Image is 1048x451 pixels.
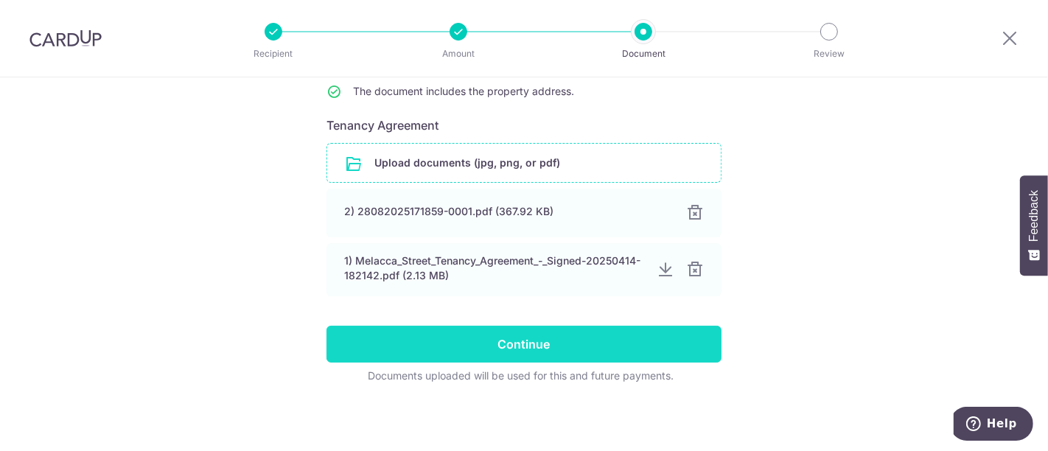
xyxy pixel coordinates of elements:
[344,204,668,219] div: 2) 28082025171859-0001.pdf (367.92 KB)
[219,46,328,61] p: Recipient
[589,46,698,61] p: Document
[1027,190,1041,242] span: Feedback
[326,326,722,363] input: Continue
[326,116,722,134] h6: Tenancy Agreement
[775,46,884,61] p: Review
[1020,175,1048,276] button: Feedback - Show survey
[326,368,716,383] div: Documents uploaded will be used for this and future payments.
[954,407,1033,444] iframe: Opens a widget where you can find more information
[344,254,645,283] div: 1) Melacca_Street_Tenancy_Agreement_-_Signed-20250414-182142.pdf (2.13 MB)
[404,46,513,61] p: Amount
[29,29,102,47] img: CardUp
[326,143,722,183] div: Upload documents (jpg, png, or pdf)
[353,85,574,97] span: The document includes the property address.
